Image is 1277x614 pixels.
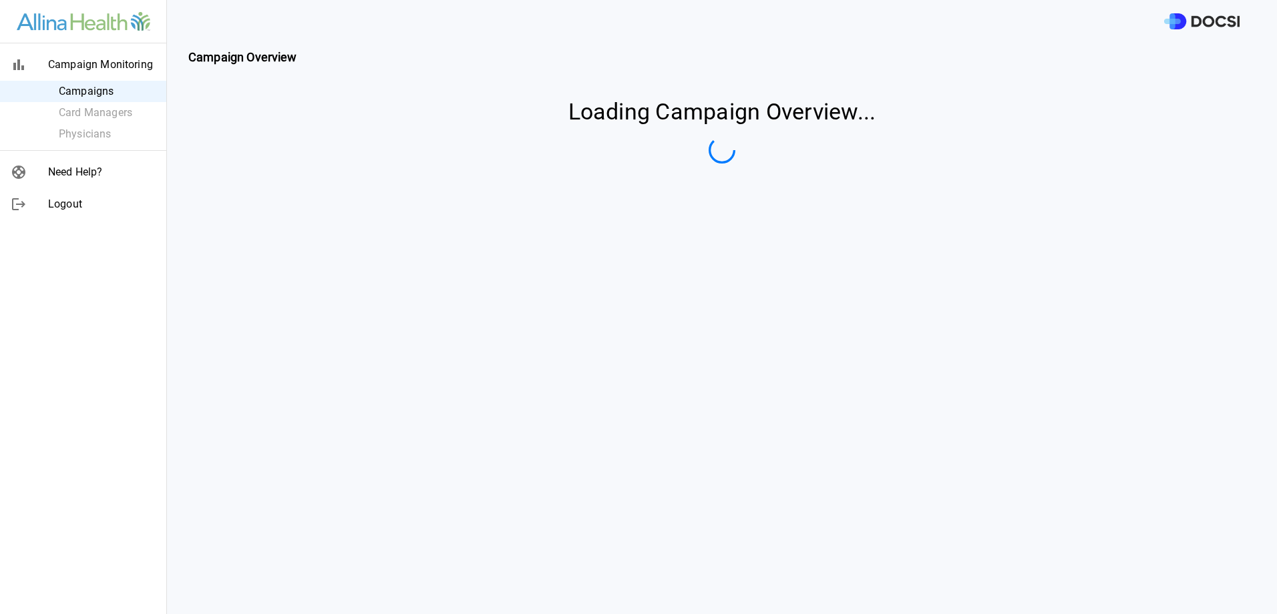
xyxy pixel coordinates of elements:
span: Campaign Monitoring [48,57,156,73]
h4: Loading Campaign Overview... [568,98,876,126]
img: DOCSI Logo [1164,13,1240,30]
img: Site Logo [17,12,150,31]
span: Need Help? [48,164,156,180]
strong: Campaign Overview [188,50,297,64]
span: Logout [48,196,156,212]
span: Campaigns [59,83,156,99]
